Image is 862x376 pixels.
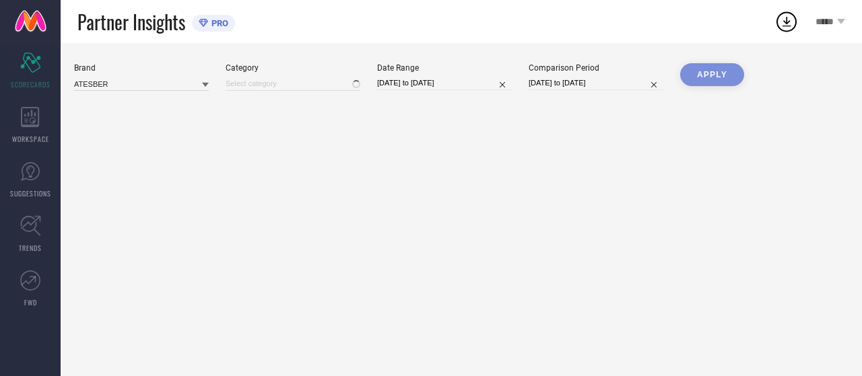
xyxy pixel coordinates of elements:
div: Brand [74,63,209,73]
div: Open download list [774,9,799,34]
div: Category [226,63,360,73]
div: Comparison Period [529,63,663,73]
input: Select date range [377,76,512,90]
span: SUGGESTIONS [10,188,51,198]
span: FWD [24,297,37,307]
div: Date Range [377,63,512,73]
span: WORKSPACE [12,134,49,144]
span: Partner Insights [77,8,185,36]
span: TRENDS [19,243,42,253]
input: Select comparison period [529,76,663,90]
span: PRO [208,18,228,28]
span: SCORECARDS [11,79,51,89]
